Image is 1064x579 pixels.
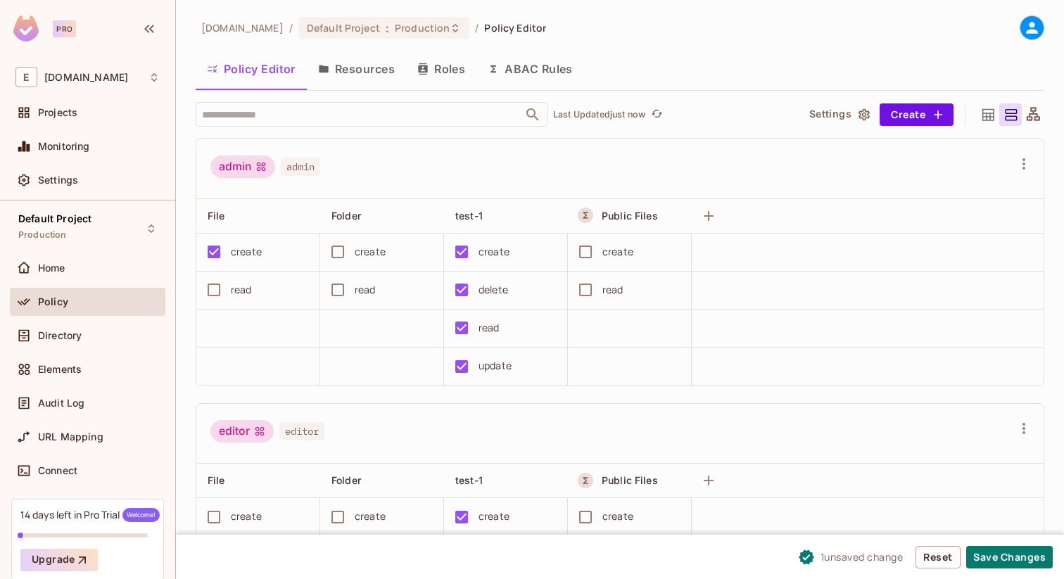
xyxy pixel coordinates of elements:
div: editor [210,420,274,443]
span: Folder [331,210,361,222]
div: admin [210,155,275,178]
button: A Resource Set is a dynamically conditioned resource, defined by real-time criteria. [578,473,593,488]
span: E [15,67,37,87]
div: 14 days left in Pro Trial [20,508,160,522]
button: Open [523,105,543,125]
span: editor [279,422,324,440]
span: Projects [38,107,77,118]
div: create [231,244,262,260]
button: Reset [916,546,961,568]
span: refresh [651,108,663,122]
span: : [385,23,390,34]
span: Refresh is not available in edit mode. [645,106,665,123]
span: Production [18,229,67,241]
p: Last Updated just now [553,109,645,120]
img: SReyMgAAAABJRU5ErkJggg== [13,15,39,42]
button: Create [880,103,954,126]
div: read [479,320,500,336]
span: the active workspace [201,21,284,34]
span: Directory [38,330,82,341]
span: Audit Log [38,397,84,409]
button: refresh [648,106,665,123]
span: test-1 [455,474,483,486]
span: Default Project [307,21,380,34]
button: Roles [406,51,476,87]
span: File [208,474,225,486]
span: Policy [38,296,68,307]
div: create [355,509,386,524]
span: Home [38,262,65,274]
div: read [602,282,623,298]
button: Upgrade [20,549,98,571]
span: Elements [38,364,82,375]
span: Workspace: example.com [44,72,128,83]
span: Welcome! [122,508,160,522]
div: create [479,509,509,524]
span: Production [395,21,450,34]
span: admin [281,158,320,176]
div: update [479,358,512,374]
div: create [602,244,633,260]
div: create [231,509,262,524]
div: create [479,244,509,260]
span: Folder [331,474,361,486]
button: ABAC Rules [476,51,584,87]
div: Pro [53,20,76,37]
span: test-1 [455,210,483,222]
span: Public Files [602,474,658,486]
span: Monitoring [38,141,90,152]
span: Connect [38,465,77,476]
span: Public Files [602,210,658,222]
span: Policy Editor [484,21,546,34]
li: / [289,21,293,34]
div: delete [479,282,508,298]
button: Save Changes [966,546,1053,568]
span: 1 unsaved change [821,549,904,564]
li: / [475,21,479,34]
button: Policy Editor [196,51,307,87]
span: File [208,210,225,222]
button: Resources [307,51,406,87]
div: create [602,509,633,524]
span: Settings [38,174,78,186]
span: URL Mapping [38,431,103,443]
button: A Resource Set is a dynamically conditioned resource, defined by real-time criteria. [578,208,593,223]
button: Settings [804,103,874,126]
div: read [355,282,376,298]
span: Default Project [18,213,91,224]
div: create [355,244,386,260]
div: read [231,282,252,298]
